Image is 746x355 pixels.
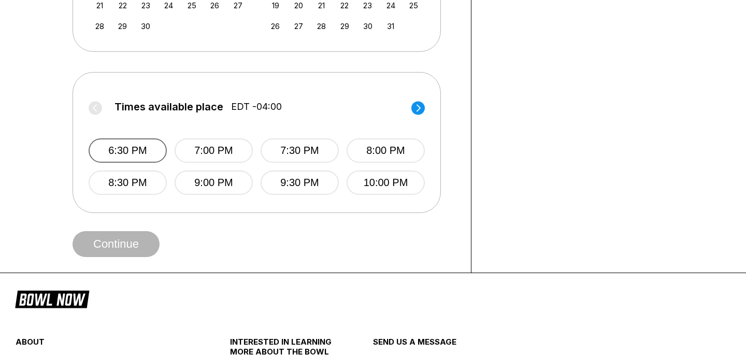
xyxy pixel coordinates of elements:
[268,19,282,33] div: Choose Sunday, October 26th, 2025
[347,171,425,195] button: 10:00 PM
[139,19,153,33] div: Choose Tuesday, September 30th, 2025
[292,19,306,33] div: Choose Monday, October 27th, 2025
[93,19,107,33] div: Choose Sunday, September 28th, 2025
[16,337,194,352] div: about
[175,138,253,163] button: 7:00 PM
[261,138,339,163] button: 7:30 PM
[231,101,282,112] span: EDT -04:00
[373,337,730,355] div: send us a message
[361,19,375,33] div: Choose Thursday, October 30th, 2025
[89,171,167,195] button: 8:30 PM
[89,138,167,163] button: 6:30 PM
[114,101,223,112] span: Times available place
[261,171,339,195] button: 9:30 PM
[384,19,398,33] div: Choose Friday, October 31st, 2025
[116,19,130,33] div: Choose Monday, September 29th, 2025
[175,171,253,195] button: 9:00 PM
[338,19,352,33] div: Choose Wednesday, October 29th, 2025
[314,19,328,33] div: Choose Tuesday, October 28th, 2025
[347,138,425,163] button: 8:00 PM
